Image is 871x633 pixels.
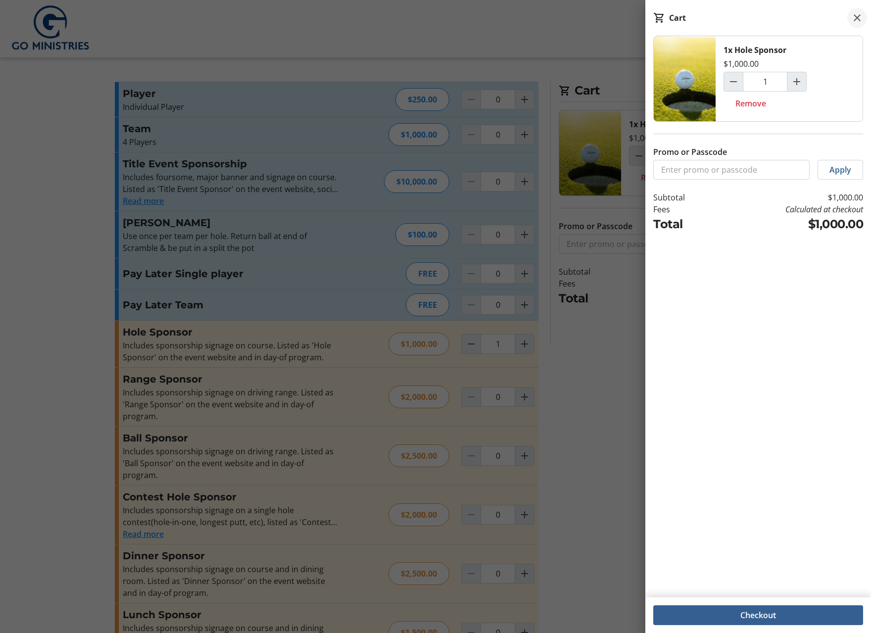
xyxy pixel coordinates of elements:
img: Hole Sponsor [654,36,716,121]
td: Total [653,215,714,233]
button: Checkout [653,605,863,625]
span: Apply [829,164,851,176]
button: Apply [818,160,863,180]
label: Promo or Passcode [653,146,727,158]
button: Increment by one [787,72,806,91]
input: Enter promo or passcode [653,160,810,180]
div: 1x Hole Sponsor [724,44,786,56]
td: $1,000.00 [714,215,863,233]
span: Remove [735,97,766,109]
span: Checkout [740,609,776,621]
td: $1,000.00 [714,192,863,203]
input: Hole Sponsor Quantity [743,72,787,92]
td: Fees [653,203,714,215]
button: Remove [724,94,778,113]
td: Subtotal [653,192,714,203]
button: Decrement by one [724,72,743,91]
div: $1,000.00 [724,58,759,70]
td: Calculated at checkout [714,203,863,215]
div: Cart [669,12,686,24]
